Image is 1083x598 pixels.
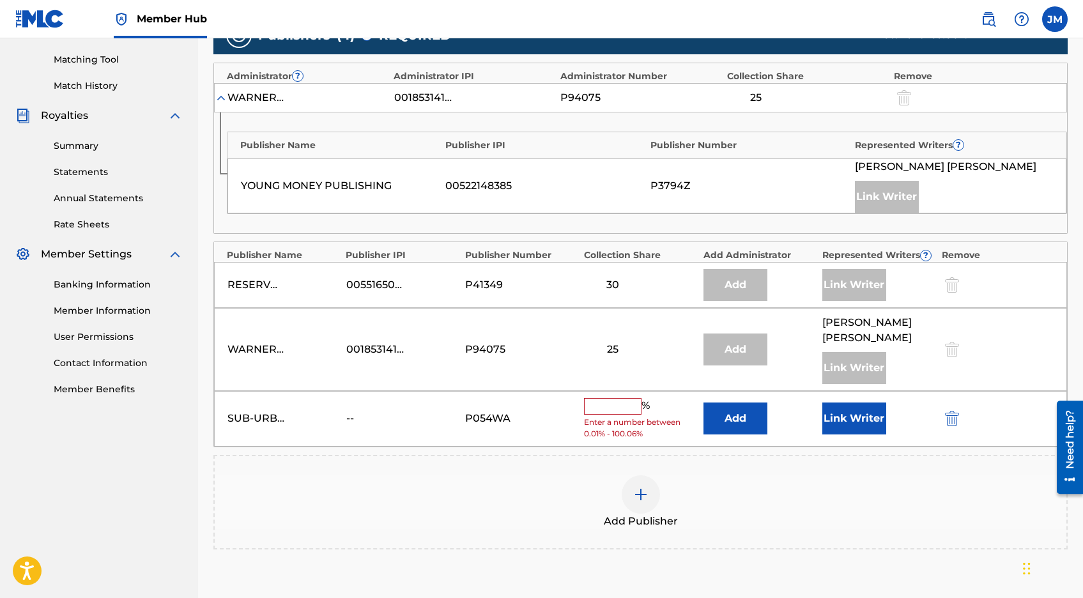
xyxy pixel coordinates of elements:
[362,30,372,40] span: ?
[703,249,816,262] div: Add Administrator
[942,249,1054,262] div: Remove
[241,178,439,194] div: YOUNG MONEY PUBLISHING
[227,70,387,83] div: Administrator
[54,304,183,318] a: Member Information
[54,79,183,93] a: Match History
[604,514,678,529] span: Add Publisher
[54,278,183,291] a: Banking Information
[293,71,303,81] span: ?
[1047,395,1083,498] iframe: Resource Center
[822,249,935,262] div: Represented Writers
[976,6,1001,32] a: Public Search
[822,315,935,346] span: [PERSON_NAME] [PERSON_NAME]
[641,398,653,415] span: %
[227,249,339,262] div: Publisher Name
[137,11,207,26] span: Member Hub
[15,247,31,262] img: Member Settings
[445,139,644,152] div: Publisher IPI
[894,70,1054,83] div: Remove
[855,139,1054,152] div: Represented Writers
[727,70,887,83] div: Collection Share
[650,178,849,194] div: P3794Z
[394,70,554,83] div: Administrator IPI
[15,108,31,123] img: Royalties
[54,356,183,370] a: Contact Information
[167,108,183,123] img: expand
[240,139,439,152] div: Publisher Name
[15,10,65,28] img: MLC Logo
[650,139,849,152] div: Publisher Number
[945,411,959,426] img: 12a2ab48e56ec057fbd8.svg
[54,218,183,231] a: Rate Sheets
[1019,537,1083,598] iframe: Chat Widget
[54,53,183,66] a: Matching Tool
[1014,11,1029,27] img: help
[822,402,886,434] button: Link Writer
[54,192,183,205] a: Annual Statements
[346,249,458,262] div: Publisher IPI
[921,250,931,261] span: ?
[633,487,649,502] img: add
[167,247,183,262] img: expand
[54,139,183,153] a: Summary
[560,70,721,83] div: Administrator Number
[1023,549,1031,588] div: Drag
[41,247,132,262] span: Member Settings
[465,249,578,262] div: Publisher Number
[114,11,129,27] img: Top Rightsholder
[584,249,696,262] div: Collection Share
[41,108,88,123] span: Royalties
[703,402,767,434] button: Add
[1042,6,1068,32] div: User Menu
[215,91,227,104] img: expand-cell-toggle
[445,178,643,194] div: 00522148385
[54,330,183,344] a: User Permissions
[54,165,183,179] a: Statements
[584,417,696,440] span: Enter a number between 0.01% - 100.06%
[54,383,183,396] a: Member Benefits
[953,140,964,150] span: ?
[855,159,1036,174] span: [PERSON_NAME] [PERSON_NAME]
[1009,6,1034,32] div: Help
[981,11,996,27] img: search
